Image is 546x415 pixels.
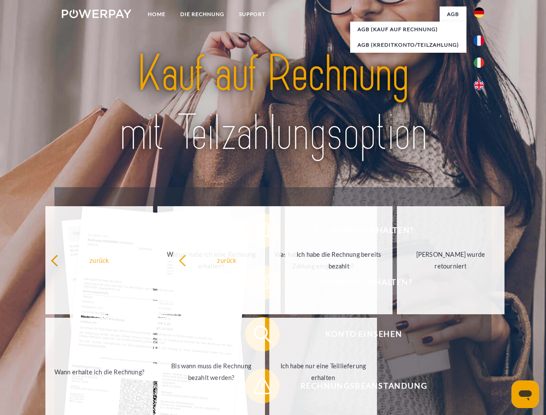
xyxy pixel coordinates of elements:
[350,22,466,37] a: AGB (Kauf auf Rechnung)
[179,254,276,266] div: zurück
[350,37,466,53] a: AGB (Kreditkonto/Teilzahlung)
[275,360,372,383] div: Ich habe nur eine Teillieferung erhalten
[474,80,484,90] img: en
[440,6,466,22] a: agb
[474,57,484,68] img: it
[290,249,387,272] div: Ich habe die Rechnung bereits bezahlt
[51,254,148,266] div: zurück
[163,249,260,272] div: Warum habe ich eine Rechnung erhalten?
[62,10,131,18] img: logo-powerpay-white.svg
[173,6,232,22] a: DIE RECHNUNG
[51,366,148,377] div: Wann erhalte ich die Rechnung?
[474,35,484,46] img: fr
[474,7,484,18] img: de
[232,6,273,22] a: SUPPORT
[511,380,539,408] iframe: Schaltfläche zum Öffnen des Messaging-Fensters
[83,41,463,166] img: title-powerpay_de.svg
[140,6,173,22] a: Home
[402,249,499,272] div: [PERSON_NAME] wurde retourniert
[163,360,260,383] div: Bis wann muss die Rechnung bezahlt werden?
